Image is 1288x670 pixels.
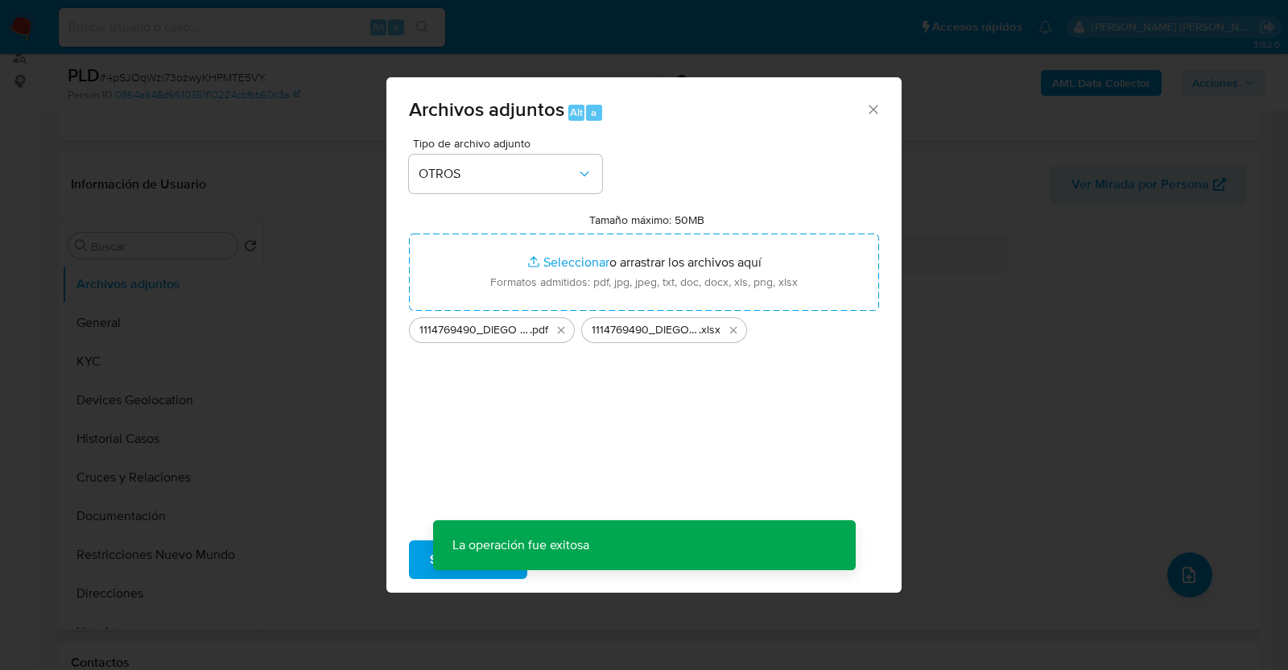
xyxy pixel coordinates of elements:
[409,155,602,193] button: OTROS
[555,542,607,577] span: Cancelar
[530,322,548,338] span: .pdf
[865,101,880,116] button: Cerrar
[409,540,527,579] button: Subir archivo
[592,322,699,338] span: 1114769490_DIEGO DE LOS SANTOS_JUL2025
[430,542,506,577] span: Subir archivo
[699,322,720,338] span: .xlsx
[419,322,530,338] span: 1114769490_DIEGO DE LOS SANTOS_JUL2025
[409,311,879,343] ul: Archivos seleccionados
[409,95,564,123] span: Archivos adjuntos
[413,138,606,149] span: Tipo de archivo adjunto
[589,213,704,227] label: Tamaño máximo: 50MB
[570,105,583,120] span: Alt
[419,166,576,182] span: OTROS
[724,321,743,340] button: Eliminar 1114769490_DIEGO DE LOS SANTOS_JUL2025.xlsx
[551,321,571,340] button: Eliminar 1114769490_DIEGO DE LOS SANTOS_JUL2025.pdf
[433,520,609,570] p: La operación fue exitosa
[591,105,597,120] span: a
